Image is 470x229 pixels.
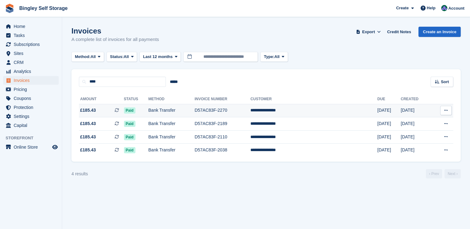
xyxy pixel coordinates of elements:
span: Paid [124,107,135,114]
button: Type: All [260,52,288,62]
span: Sites [14,49,51,58]
a: Bingley Self Storage [17,3,70,13]
span: Tasks [14,31,51,40]
span: Sort [441,79,449,85]
a: menu [3,143,59,151]
td: [DATE] [377,104,401,117]
span: All [124,54,129,60]
th: Status [124,94,148,104]
th: Invoice Number [194,94,250,104]
th: Amount [79,94,124,104]
span: Capital [14,121,51,130]
a: menu [3,76,59,85]
a: Next [445,169,461,178]
td: [DATE] [377,130,401,144]
button: Status: All [107,52,137,62]
a: menu [3,31,59,40]
h1: Invoices [71,27,159,35]
span: Pricing [14,85,51,94]
span: Home [14,22,51,31]
span: Online Store [14,143,51,151]
th: Created [401,94,431,104]
span: CRM [14,58,51,67]
div: 4 results [71,171,88,177]
img: stora-icon-8386f47178a22dfd0bd8f6a31ec36ba5ce8667c1dd55bd0f319d3a0aa187defe.svg [5,4,14,13]
span: Subscriptions [14,40,51,49]
span: Settings [14,112,51,121]
nav: Page [425,169,462,178]
td: [DATE] [401,104,431,117]
span: All [274,54,280,60]
td: Bank Transfer [148,144,194,157]
td: Bank Transfer [148,104,194,117]
a: menu [3,94,59,103]
p: A complete list of invoices for all payments [71,36,159,43]
span: Protection [14,103,51,112]
span: Coupons [14,94,51,103]
a: menu [3,58,59,67]
a: menu [3,67,59,76]
td: [DATE] [401,130,431,144]
td: D57AC83F-2110 [194,130,250,144]
button: Last 12 months [139,52,181,62]
span: Storefront [6,135,62,141]
a: menu [3,40,59,49]
span: Paid [124,134,135,140]
td: [DATE] [401,117,431,131]
a: Credit Notes [385,27,413,37]
span: Account [448,5,464,11]
span: Status: [110,54,124,60]
a: menu [3,103,59,112]
a: menu [3,49,59,58]
span: £185.43 [80,147,96,153]
a: Create an Invoice [418,27,461,37]
span: Type: [264,54,274,60]
td: [DATE] [401,144,431,157]
td: D57AC83F-2270 [194,104,250,117]
span: All [91,54,96,60]
span: Export [362,29,375,35]
th: Method [148,94,194,104]
span: £185.43 [80,120,96,127]
td: D57AC83F-2189 [194,117,250,131]
span: £185.43 [80,134,96,140]
span: Invoices [14,76,51,85]
span: Help [427,5,436,11]
span: Method: [75,54,91,60]
th: Due [377,94,401,104]
a: menu [3,112,59,121]
td: Bank Transfer [148,117,194,131]
a: Preview store [51,143,59,151]
td: D57AC83F-2038 [194,144,250,157]
a: Previous [426,169,442,178]
td: Bank Transfer [148,130,194,144]
button: Export [355,27,382,37]
td: [DATE] [377,144,401,157]
span: Paid [124,121,135,127]
a: menu [3,121,59,130]
span: £185.43 [80,107,96,114]
button: Method: All [71,52,104,62]
span: Paid [124,147,135,153]
span: Create [396,5,408,11]
td: [DATE] [377,117,401,131]
span: Analytics [14,67,51,76]
a: menu [3,85,59,94]
th: Customer [250,94,377,104]
a: menu [3,22,59,31]
img: Andy Sowerby [441,5,447,11]
span: Last 12 months [143,54,172,60]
